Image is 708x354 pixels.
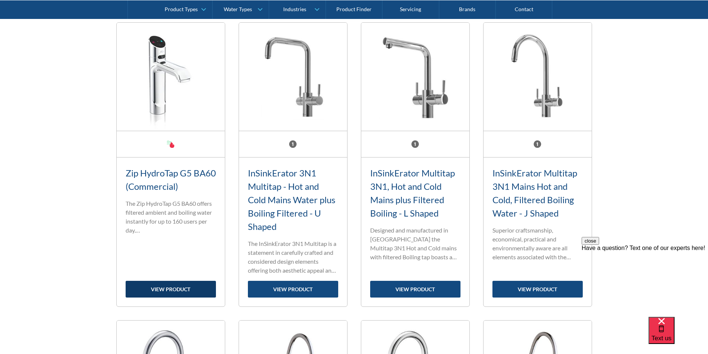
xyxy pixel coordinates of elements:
[165,6,198,12] div: Product Types
[492,226,583,262] p: Superior craftsmanship, economical, practical and environmentally aware are all elements associat...
[492,168,577,218] a: InSinkErator Multitap 3N1 Mains Hot and Cold, Filtered Boiling Water - J Shaped
[126,168,216,192] a: Zip HydroTap G5 BA60 (Commercial)
[126,199,216,235] p: The Zip HydroTap G5 BA60 offers filtered ambient and boiling water instantly for up to 160 users ...
[248,168,335,232] a: InSinkErator 3N1 Multitap - Hot and Cold Mains Water plus Boiling Filtered - U Shaped
[117,23,225,131] img: Zip HydroTap G5 BA60 (Commercial)
[582,237,708,326] iframe: podium webchat widget prompt
[361,23,469,131] img: InSinkErator Multitap 3N1, Hot and Cold Mains plus Filtered Boiling - L Shaped
[484,23,592,131] img: InSinkErator Multitap 3N1 Mains Hot and Cold, Filtered Boiling Water - J Shaped
[283,6,306,12] div: Industries
[370,226,460,262] p: Designed and manufactured in [GEOGRAPHIC_DATA] the Multitap 3N1 Hot and Cold mains with filtered ...
[492,281,583,298] a: view product
[224,6,252,12] div: Water Types
[649,317,708,354] iframe: podium webchat widget bubble
[370,168,455,218] a: InSinkErator Multitap 3N1, Hot and Cold Mains plus Filtered Boiling - L Shaped
[126,281,216,298] a: view product
[239,23,347,131] img: InSinkErator 3N1 Multitap - Hot and Cold Mains Water plus Boiling Filtered - U Shaped
[370,281,460,298] a: view product
[248,281,338,298] a: view product
[248,239,338,275] p: The InSinkErator 3N1 Multitap is a statement in carefully crafted and considered design elements ...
